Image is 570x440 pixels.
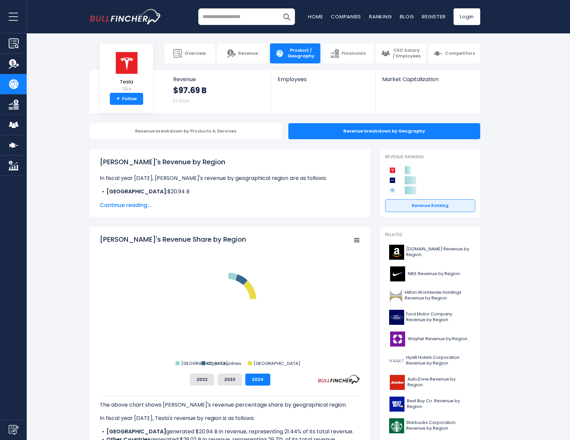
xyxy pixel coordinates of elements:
span: Revenue [238,51,258,56]
button: Search [278,8,295,25]
span: Employees [278,76,368,82]
p: In fiscal year [DATE], [PERSON_NAME]'s revenue by geographical region are as follows: [100,174,360,182]
span: Starbucks Corporation Revenue by Region [406,420,471,431]
span: Financials [342,51,366,56]
span: [DOMAIN_NAME] Revenue by Region [406,246,471,258]
span: Hilton Worldwide Holdings Revenue by Region [405,290,471,301]
strong: + [116,96,120,102]
p: In fiscal year [DATE], Tesla's revenue by region is as follows: [100,414,360,422]
a: Ford Motor Company Revenue by Region [385,308,475,326]
a: Go to homepage [90,9,162,24]
b: Other Countries: [106,196,152,203]
button: 2022 [190,374,214,386]
span: CEO Salary / Employees [392,48,421,59]
li: $20.94 B [100,188,360,196]
a: Hilton Worldwide Holdings Revenue by Region [385,286,475,305]
a: Home [308,13,323,20]
a: [DOMAIN_NAME] Revenue by Region [385,243,475,261]
span: Overview [185,51,206,56]
span: Product / Geography [287,48,315,59]
a: Employees [271,70,375,94]
a: Product / Geography [270,43,320,63]
a: Starbucks Corporation Revenue by Region [385,417,475,435]
a: Revenue [217,43,268,63]
a: Market Capitalization [375,70,480,94]
a: Blog [400,13,414,20]
a: +Follow [110,93,143,105]
img: Tesla competitors logo [388,166,396,174]
a: Best Buy Co. Revenue by Region [385,395,475,413]
a: Register [422,13,446,20]
div: Revenue breakdown by Products & Services [90,123,282,139]
a: CEO Salary / Employees [376,43,426,63]
a: Wayfair Revenue by Region [385,330,475,348]
span: Ford Motor Company Revenue by Region [406,311,471,323]
a: Financials [323,43,373,63]
a: Competitors [429,43,480,63]
img: SBUX logo [389,418,404,433]
a: Companies [331,13,361,20]
a: Revenue $97.69 B FY 2024 [167,70,271,113]
li: $29.02 B [100,196,360,204]
span: Revenue [173,76,264,82]
span: NIKE Revenue by Region [408,271,460,277]
a: Revenue Ranking [385,199,475,212]
p: The above chart shows [PERSON_NAME]'s revenue percentage share by geographical region. [100,401,360,409]
div: Revenue breakdown by Geography [288,123,480,139]
a: Hyatt Hotels Corporation Revenue by Region [385,352,475,370]
span: Market Capitalization [382,76,473,82]
tspan: [PERSON_NAME]'s Revenue Share by Region [100,235,246,244]
svg: Tesla's Revenue Share by Region [100,235,360,368]
a: NIKE Revenue by Region [385,265,475,283]
img: Ford Motor Company competitors logo [388,176,396,184]
p: Related [385,232,475,238]
a: Tesla TSLA [114,51,138,93]
small: TSLA [115,86,138,92]
span: Competitors [445,51,475,56]
span: Wayfair Revenue by Region [408,336,468,342]
text: [GEOGRAPHIC_DATA] [181,360,228,367]
img: AZO logo [389,375,405,390]
span: Best Buy Co. Revenue by Region [407,398,471,410]
img: W logo [389,332,406,347]
img: NKE logo [389,266,406,281]
button: 2024 [245,374,270,386]
img: BBY logo [389,397,405,412]
text: [GEOGRAPHIC_DATA] [254,360,300,367]
span: Tesla [115,79,138,85]
strong: $97.69 B [173,85,207,95]
img: F logo [389,310,404,325]
a: Login [454,8,480,25]
a: Ranking [369,13,392,20]
small: FY 2024 [173,98,189,104]
span: Continue reading... [100,201,360,209]
a: AutoZone Revenue by Region [385,373,475,392]
li: generated $20.94 B in revenue, representing 21.44% of its total revenue. [100,428,360,436]
img: HLT logo [389,288,403,303]
img: AMZN logo [389,245,404,260]
text: Other Countries [207,360,241,367]
h1: [PERSON_NAME]'s Revenue by Region [100,157,360,167]
button: 2023 [218,374,242,386]
span: Hyatt Hotels Corporation Revenue by Region [406,355,471,366]
span: AutoZone Revenue by Region [407,377,471,388]
b: [GEOGRAPHIC_DATA] [106,428,166,435]
img: bullfincher logo [90,9,162,24]
p: Revenue Ranking [385,154,475,160]
img: H logo [389,353,404,368]
b: [GEOGRAPHIC_DATA]: [106,188,168,195]
img: General Motors Company competitors logo [388,186,396,194]
a: Overview [165,43,215,63]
